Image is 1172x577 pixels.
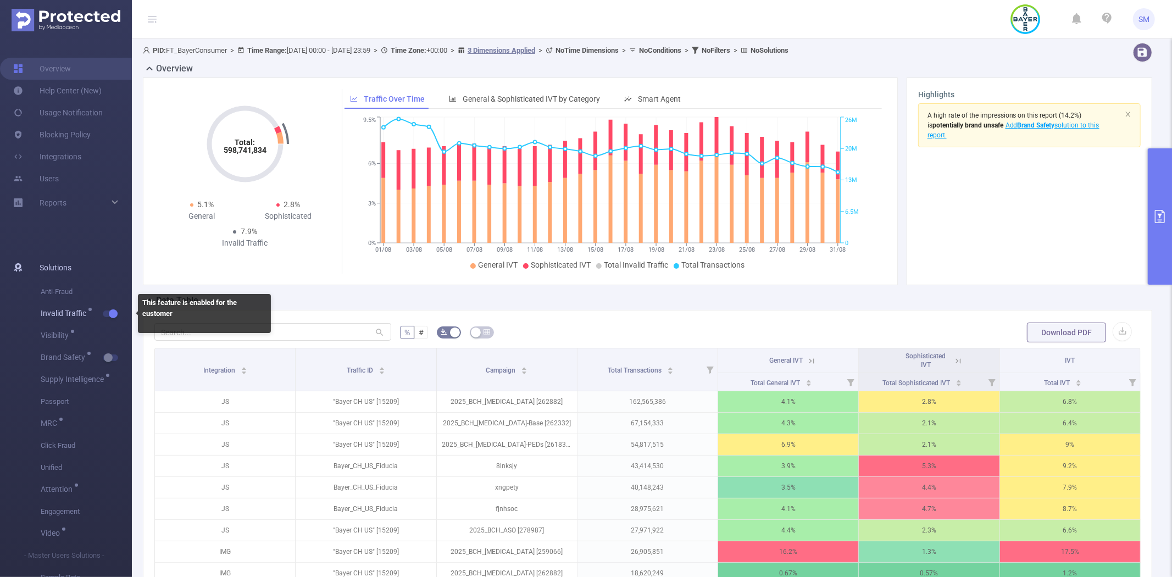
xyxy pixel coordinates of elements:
b: Brand Safety [1018,121,1055,129]
i: Filter menu [702,348,718,391]
i: icon: caret-up [806,378,812,381]
i: icon: caret-up [521,365,527,369]
u: 3 Dimensions Applied [468,46,535,54]
span: > [535,46,546,54]
span: Passport [41,391,132,413]
p: 2.8% [859,391,999,412]
p: 9.2% [1000,456,1140,476]
div: Sort [806,378,812,385]
p: JS [155,456,295,476]
tspan: 20M [845,145,857,152]
tspan: 05/08 [436,246,452,253]
tspan: 9.5% [363,117,376,124]
span: FT_BayerConsumer [DATE] 00:00 - [DATE] 23:59 +00:00 [143,46,788,54]
tspan: 13M [845,177,857,184]
p: "Bayer CH US" [15209] [296,413,436,434]
b: No Solutions [751,46,788,54]
a: Reports [40,192,66,214]
p: Bayer_CH_US_Fiducia [296,498,436,519]
tspan: 0 [845,240,848,247]
b: No Time Dimensions [556,46,619,54]
p: 54,817,515 [577,434,718,455]
tspan: 19/08 [648,246,664,253]
span: Total Transactions [681,260,745,269]
div: Sophisticated [245,210,331,222]
tspan: 598,741,834 [224,146,266,154]
p: 6.4% [1000,413,1140,434]
tspan: 15/08 [587,246,603,253]
tspan: 31/08 [830,246,846,253]
p: IMG [155,541,295,562]
i: icon: caret-up [956,378,962,381]
tspan: 21/08 [679,246,695,253]
b: No Conditions [639,46,681,54]
tspan: 0% [368,240,376,247]
p: 6.9% [718,434,858,455]
p: 17.5% [1000,541,1140,562]
p: 2025_BCH_[MEDICAL_DATA] [259066] [437,541,577,562]
b: Time Zone: [391,46,426,54]
span: Reports [40,198,66,207]
span: 2.8% [284,200,301,209]
span: Sophisticated IVT [906,352,946,369]
span: Total General IVT [751,379,802,387]
p: 4.4% [859,477,999,498]
div: Sort [956,378,962,385]
span: SM [1138,8,1149,30]
span: Video [41,529,64,537]
span: Traffic ID [347,367,375,374]
p: JS [155,434,295,455]
span: Total Transactions [608,367,663,374]
i: icon: user [143,47,153,54]
a: Integrations [13,146,81,168]
i: icon: caret-up [667,365,673,369]
span: A high rate of the impressions on this report [927,112,1058,119]
b: This feature is enabled for the customer [142,298,237,318]
div: General [159,210,245,222]
i: Filter menu [843,373,858,391]
tspan: 6.5M [845,208,859,215]
span: Brand Safety [41,353,89,361]
span: > [227,46,237,54]
b: potentially brand unsafe [932,121,1003,129]
span: Integration [203,367,237,374]
tspan: 13/08 [557,246,573,253]
p: 2.1% [859,413,999,434]
tspan: 29/08 [799,246,815,253]
p: 6.6% [1000,520,1140,541]
div: Sort [1075,378,1082,385]
tspan: 25/08 [739,246,755,253]
i: icon: caret-down [241,370,247,373]
span: Engagement [41,501,132,523]
tspan: 17/08 [618,246,634,253]
tspan: 09/08 [497,246,513,253]
span: Smart Agent [638,95,681,103]
p: JS [155,391,295,412]
p: 2025_BCH_ASO [278987] [437,520,577,541]
i: icon: caret-down [806,382,812,385]
p: 4.1% [718,498,858,519]
tspan: 23/08 [709,246,725,253]
i: icon: bg-colors [441,329,447,335]
i: icon: table [484,329,490,335]
img: Protected Media [12,9,120,31]
p: JS [155,520,295,541]
span: (14.2%) [927,112,1099,139]
div: Sort [521,365,527,372]
span: MRC [41,419,61,427]
p: 2.3% [859,520,999,541]
i: icon: bar-chart [449,95,457,103]
span: > [370,46,381,54]
a: Users [13,168,59,190]
p: 40,148,243 [577,477,718,498]
p: 1.3% [859,541,999,562]
p: 3.9% [718,456,858,476]
p: 26,905,851 [577,541,718,562]
span: Solutions [40,257,71,279]
tspan: 6% [368,160,376,168]
p: 67,154,333 [577,413,718,434]
p: 2.1% [859,434,999,455]
div: Sort [241,365,247,372]
i: icon: caret-up [1076,378,1082,381]
a: Help Center (New) [13,80,102,102]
